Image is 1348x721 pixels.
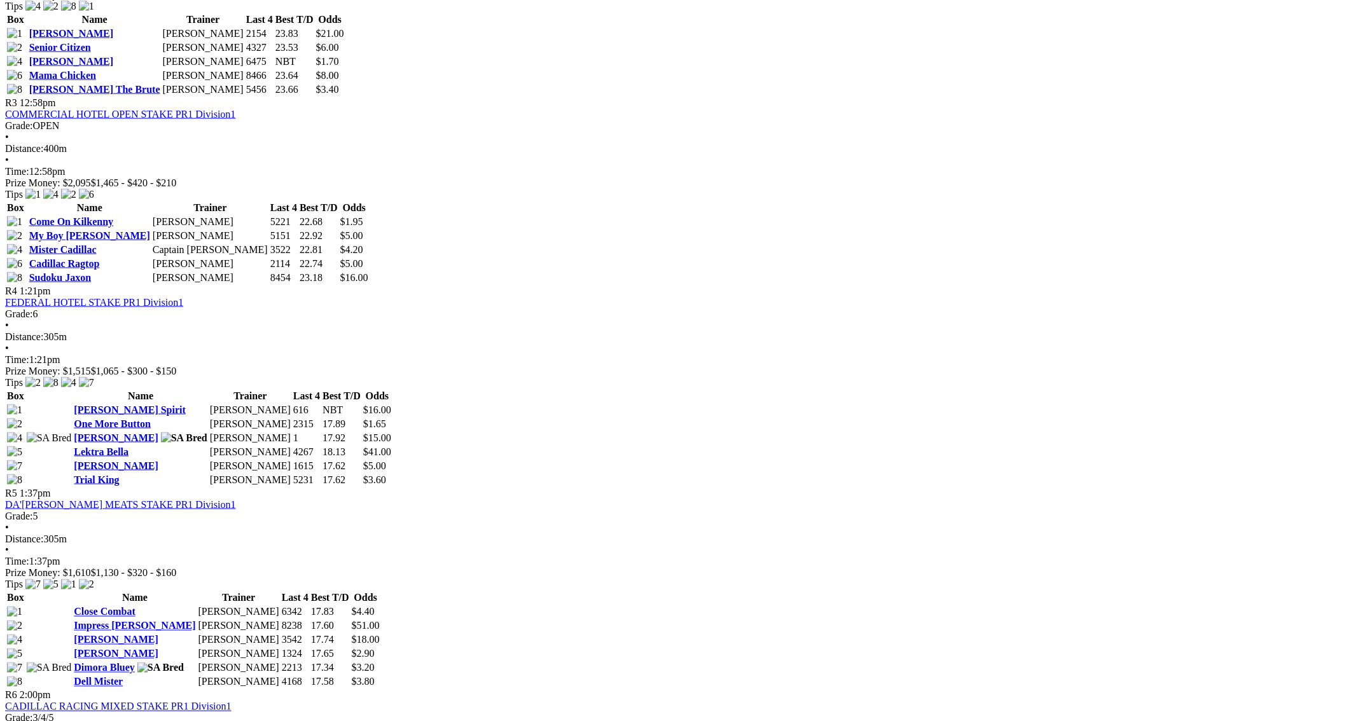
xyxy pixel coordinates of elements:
div: Prize Money: $2,095 [5,177,1343,189]
td: [PERSON_NAME] [198,662,280,675]
div: Prize Money: $1,610 [5,568,1343,579]
a: Mama Chicken [29,70,96,81]
td: 23.64 [275,69,314,82]
td: 23.18 [299,271,338,284]
span: R6 [5,690,17,701]
span: • [5,132,9,142]
td: 17.65 [310,648,350,661]
span: Grade: [5,308,33,319]
span: $41.00 [363,446,391,457]
a: [PERSON_NAME] [29,28,113,39]
td: 22.81 [299,244,338,256]
div: 1:37pm [5,556,1343,568]
td: 3542 [281,634,309,647]
img: 1 [79,1,94,12]
span: R5 [5,488,17,498]
img: 4 [25,1,41,12]
th: Best T/D [299,202,338,214]
img: 2 [7,230,22,242]
span: $1.70 [316,56,339,67]
th: Odds [340,202,369,214]
img: 2 [7,418,22,430]
div: 400m [5,143,1343,154]
td: 17.89 [322,418,361,430]
td: 6342 [281,606,309,619]
td: 8466 [246,69,274,82]
td: [PERSON_NAME] [152,257,268,270]
a: Mister Cadillac [29,244,97,255]
td: [PERSON_NAME] [152,216,268,228]
span: • [5,154,9,165]
a: Lektra Bella [74,446,129,457]
td: 5221 [270,216,298,228]
img: 2 [25,377,41,388]
span: Tips [5,579,23,590]
div: 1:21pm [5,354,1343,366]
span: • [5,545,9,556]
a: [PERSON_NAME] [74,432,158,443]
img: 5 [43,579,59,591]
span: R4 [5,285,17,296]
img: 1 [7,216,22,228]
a: Sudoku Jaxon [29,272,91,283]
td: Captain [PERSON_NAME] [152,244,268,256]
a: Dimora Bluey [74,663,135,673]
td: 22.68 [299,216,338,228]
th: Best T/D [322,390,361,402]
span: $1,065 - $300 - $150 [91,366,177,376]
th: Last 4 [293,390,321,402]
a: One More Button [74,418,151,429]
span: $3.60 [363,474,386,485]
a: Dell Mister [74,676,123,687]
img: 7 [25,579,41,591]
span: 2:00pm [20,690,51,701]
td: 616 [293,404,321,416]
th: Trainer [209,390,291,402]
th: Last 4 [281,592,309,605]
span: Distance: [5,331,43,342]
a: [PERSON_NAME] Spirit [74,404,186,415]
span: $5.00 [340,230,363,241]
span: $51.00 [352,621,380,631]
td: [PERSON_NAME] [209,446,291,458]
td: 4168 [281,676,309,689]
img: 8 [7,676,22,688]
img: 7 [7,460,22,472]
th: Odds [316,13,345,26]
span: $18.00 [352,635,380,645]
td: 3522 [270,244,298,256]
span: Tips [5,377,23,388]
img: 5 [7,649,22,660]
span: $6.00 [316,42,339,53]
div: 5 [5,511,1343,522]
td: [PERSON_NAME] [162,69,244,82]
span: $5.00 [340,258,363,269]
span: $1.95 [340,216,363,227]
a: CADILLAC RACING MIXED STAKE PR1 Division1 [5,701,232,712]
td: 22.92 [299,230,338,242]
a: Trial King [74,474,119,485]
a: DA'[PERSON_NAME] MEATS STAKE PR1 Division1 [5,499,236,510]
img: 2 [7,42,22,53]
td: 17.34 [310,662,350,675]
td: 17.58 [310,676,350,689]
span: $1.65 [363,418,386,429]
td: 1 [293,432,321,444]
img: 4 [7,635,22,646]
td: 5151 [270,230,298,242]
span: $16.00 [363,404,391,415]
td: NBT [322,404,361,416]
span: $3.40 [316,84,339,95]
td: 1324 [281,648,309,661]
td: 4327 [246,41,274,54]
img: 4 [7,56,22,67]
th: Odds [363,390,392,402]
img: 8 [7,272,22,284]
span: Grade: [5,511,33,521]
th: Name [29,13,161,26]
td: [PERSON_NAME] [209,432,291,444]
td: [PERSON_NAME] [162,27,244,40]
img: SA Bred [27,663,72,674]
span: Time: [5,166,29,177]
th: Trainer [152,202,268,214]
